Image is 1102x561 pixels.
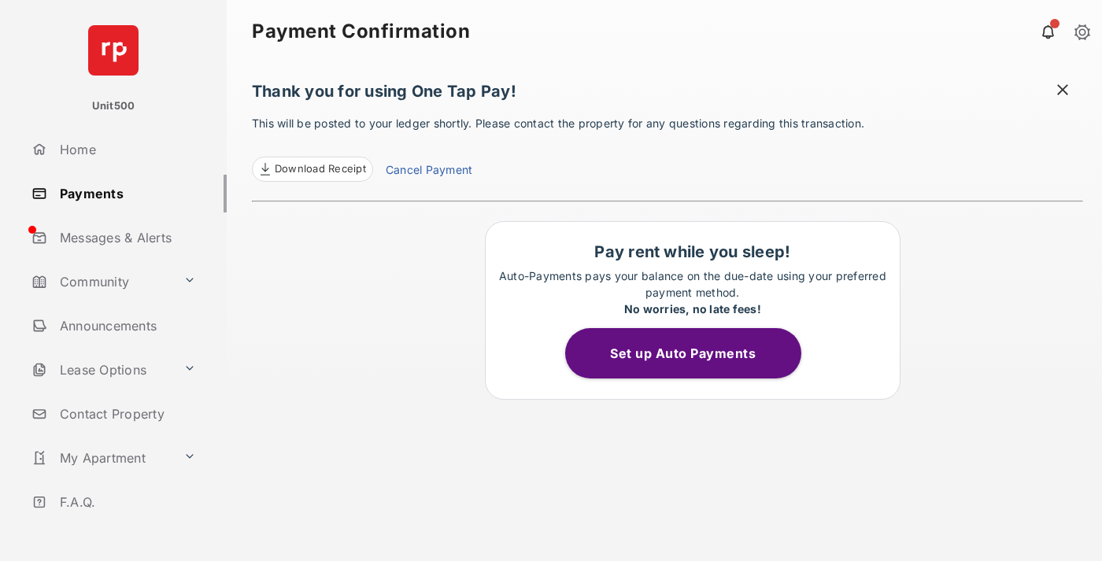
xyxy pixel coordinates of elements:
a: Community [25,263,177,301]
a: Home [25,131,227,168]
a: Payments [25,175,227,212]
p: Unit500 [92,98,135,114]
a: Messages & Alerts [25,219,227,257]
a: Set up Auto Payments [565,345,820,361]
a: Contact Property [25,395,227,433]
a: My Apartment [25,439,177,477]
h1: Pay rent while you sleep! [494,242,892,261]
div: No worries, no late fees! [494,301,892,317]
a: F.A.Q. [25,483,227,521]
a: Download Receipt [252,157,373,182]
button: Set up Auto Payments [565,328,801,378]
p: This will be posted to your ledger shortly. Please contact the property for any questions regardi... [252,115,1083,182]
h1: Thank you for using One Tap Pay! [252,82,1083,109]
strong: Payment Confirmation [252,22,470,41]
p: Auto-Payments pays your balance on the due-date using your preferred payment method. [494,268,892,317]
img: svg+xml;base64,PHN2ZyB4bWxucz0iaHR0cDovL3d3dy53My5vcmcvMjAwMC9zdmciIHdpZHRoPSI2NCIgaGVpZ2h0PSI2NC... [88,25,139,76]
a: Cancel Payment [386,161,472,182]
a: Announcements [25,307,227,345]
span: Download Receipt [275,161,366,177]
a: Lease Options [25,351,177,389]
